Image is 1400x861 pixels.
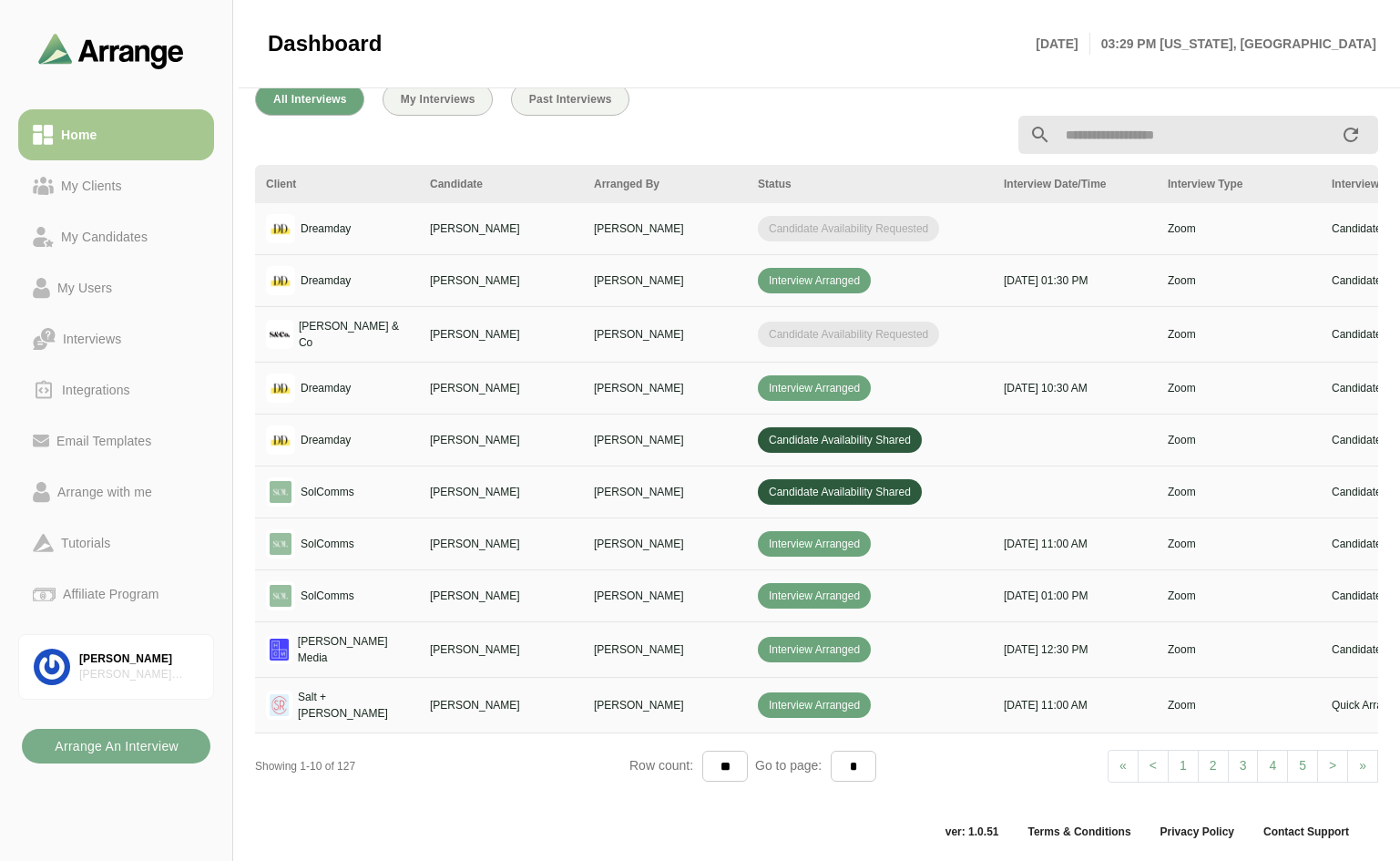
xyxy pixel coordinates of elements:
p: [PERSON_NAME] Media [298,633,408,666]
p: [PERSON_NAME] [594,697,736,713]
p: [PERSON_NAME] [594,380,736,396]
p: [DATE] 01:00 PM [1004,588,1146,604]
p: Zoom [1168,641,1310,658]
p: [PERSON_NAME] [594,484,736,500]
p: [DATE] [1036,33,1089,55]
a: [PERSON_NAME][PERSON_NAME] Associates [18,634,214,700]
div: [PERSON_NAME] [79,651,199,667]
img: logo [266,320,293,349]
p: [DATE] 11:00 AM [1004,536,1146,552]
p: Zoom [1168,220,1310,237]
p: [DATE] 11:00 AM [1004,697,1146,713]
p: [PERSON_NAME] [430,272,572,289]
div: Email Templates [49,430,158,452]
button: All Interviews [255,83,364,116]
p: Dreamday [301,432,351,448]
p: Dreamday [301,272,351,289]
a: My Candidates [18,211,214,262]
a: Affiliate Program [18,569,214,620]
div: Integrations [55,379,138,401]
span: My Interviews [400,93,475,106]
span: ver: 1.0.51 [931,825,1014,839]
span: Candidate Availability Requested [758,322,939,347]
p: [PERSON_NAME] [430,697,572,713]
span: Dashboard [268,30,382,57]
p: Zoom [1168,536,1310,552]
span: Interview Arranged [758,375,871,401]
span: > [1329,758,1336,773]
p: [PERSON_NAME] [430,641,572,658]
p: Zoom [1168,697,1310,713]
span: Past Interviews [528,93,612,106]
div: Candidate [430,176,572,192]
span: Interview Arranged [758,692,871,718]
img: logo [266,425,295,455]
a: 3 [1228,750,1259,783]
p: [PERSON_NAME] [594,272,736,289]
img: logo [266,266,295,295]
span: Interview Arranged [758,637,871,662]
i: appended action [1340,124,1362,146]
div: Status [758,176,982,192]
p: [PERSON_NAME] [594,641,736,658]
p: [PERSON_NAME] [430,484,572,500]
p: [PERSON_NAME] [430,326,572,343]
p: [PERSON_NAME] [430,536,572,552]
div: My Users [50,277,119,299]
p: [DATE] 10:30 AM [1004,380,1146,396]
span: Candidate Availability Shared [758,479,922,505]
a: Tutorials [18,518,214,569]
button: Past Interviews [511,83,629,116]
p: Zoom [1168,432,1310,448]
img: logo [266,581,295,610]
p: Zoom [1168,484,1310,500]
img: logo [266,214,295,243]
a: Arrange with me [18,466,214,518]
p: Zoom [1168,326,1310,343]
button: Arrange An Interview [22,729,210,764]
div: Affiliate Program [56,583,166,605]
a: Privacy Policy [1146,825,1249,839]
p: [PERSON_NAME] [594,536,736,552]
p: [PERSON_NAME] [594,326,736,343]
p: Salt + [PERSON_NAME] [298,689,408,722]
b: Arrange An Interview [54,729,179,764]
div: Tutorials [54,532,118,554]
img: logo [266,635,292,664]
span: » [1359,758,1366,773]
span: Candidate Availability Requested [758,216,939,241]
p: [PERSON_NAME] [594,588,736,604]
p: [PERSON_NAME] [594,220,736,237]
span: All Interviews [272,93,347,106]
p: Dreamday [301,380,351,396]
span: Go to page: [748,758,831,773]
button: My Interviews [383,83,493,116]
div: Arrange with me [50,481,159,503]
a: Next [1317,750,1348,783]
a: Integrations [18,364,214,415]
div: Showing 1-10 of 127 [255,758,629,774]
a: Next [1347,750,1378,783]
img: arrangeai-name-small-logo.4d2b8aee.svg [38,33,184,68]
a: 4 [1257,750,1288,783]
p: [PERSON_NAME] [594,432,736,448]
a: 2 [1198,750,1229,783]
p: 03:29 PM [US_STATE], [GEOGRAPHIC_DATA] [1090,33,1376,55]
div: Interview Type [1168,176,1310,192]
div: Arranged By [594,176,736,192]
div: Interviews [56,328,128,350]
p: SolComms [301,588,354,604]
span: Candidate Availability Shared [758,427,922,453]
p: Zoom [1168,272,1310,289]
div: My Candidates [54,226,155,248]
p: SolComms [301,484,354,500]
p: [PERSON_NAME] [430,432,572,448]
a: 5 [1287,750,1318,783]
span: Interview Arranged [758,531,871,557]
a: Contact Support [1249,825,1364,839]
span: Interview Arranged [758,583,871,609]
p: [PERSON_NAME] [430,380,572,396]
p: [PERSON_NAME] & Co [299,318,408,351]
div: Interview Date/Time [1004,176,1146,192]
div: My Clients [54,175,129,197]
